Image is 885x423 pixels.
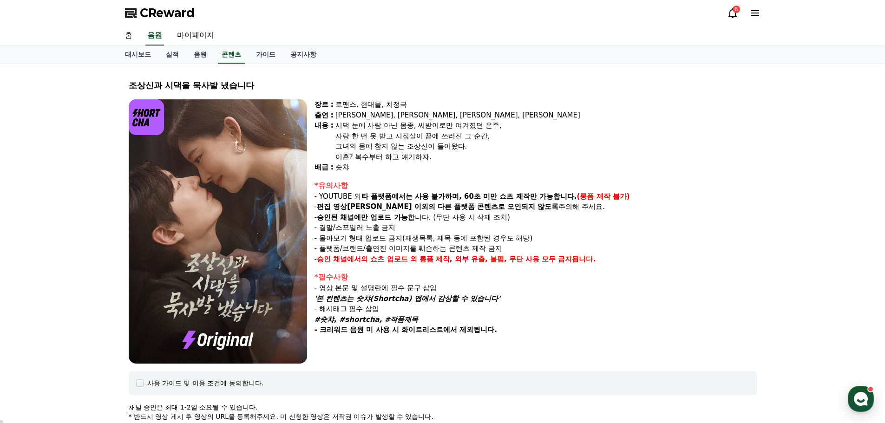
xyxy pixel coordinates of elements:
[283,46,324,64] a: 공지사항
[315,120,334,162] div: 내용 :
[129,79,757,92] div: 조상신과 시댁을 묵사발 냈습니다
[129,99,164,135] img: logo
[317,255,417,263] strong: 승인 채널에서의 쇼츠 업로드 외
[335,120,757,131] div: 시댁 눈에 사람 아닌 몸종, 씨받이로만 여겨졌던 은주,
[218,46,245,64] a: 콘텐츠
[315,315,419,324] em: #숏챠, #shortcha, #작품제목
[315,254,757,265] p: -
[335,152,757,163] div: 이혼? 복수부터 하고 얘기하자.
[129,412,757,421] p: * 반드시 영상 게시 후 영상의 URL을 등록해주세요. 미 신청한 영상은 저작권 이슈가 발생할 수 있습니다.
[727,7,738,19] a: 6
[438,202,559,211] strong: 다른 플랫폼 콘텐츠로 오인되지 않도록
[315,110,334,121] div: 출연 :
[145,26,164,46] a: 음원
[315,272,757,283] div: *필수사항
[125,6,195,20] a: CReward
[420,255,596,263] strong: 롱폼 제작, 외부 유출, 불펌, 무단 사용 모두 금지됩니다.
[315,283,757,293] p: - 영상 본문 및 설명란에 필수 문구 삽입
[249,46,283,64] a: 가이드
[147,378,264,388] div: 사용 가이드 및 이용 조건에 동의합니다.
[129,403,757,412] p: 채널 승인은 최대 1-2일 소요될 수 있습니다.
[170,26,222,46] a: 마이페이지
[335,99,757,110] div: 로맨스, 현대물, 치정극
[315,212,757,223] p: - 합니다. (무단 사용 시 삭제 조치)
[317,213,408,221] strong: 승인된 채널에만 업로드 가능
[315,294,500,303] em: '본 컨텐츠는 숏챠(Shortcha) 앱에서 감상할 수 있습니다'
[335,131,757,142] div: 사랑 한 번 못 받고 시집살이 끝에 쓰러진 그 순간,
[315,99,334,110] div: 장르 :
[335,141,757,152] div: 그녀의 몸에 참지 않는 조상신이 들어왔다.
[733,6,740,13] div: 6
[118,46,158,64] a: 대시보드
[577,192,630,201] strong: (롱폼 제작 불가)
[158,46,186,64] a: 실적
[315,202,757,212] p: - 주의해 주세요.
[315,233,757,244] p: - 몰아보기 형태 업로드 금지(재생목록, 제목 등에 포함된 경우도 해당)
[361,192,577,201] strong: 타 플랫폼에서는 사용 불가하며, 60초 미만 쇼츠 제작만 가능합니다.
[315,191,757,202] p: - YOUTUBE 외
[140,6,195,20] span: CReward
[315,180,757,191] div: *유의사항
[315,304,757,314] p: - 해시태그 필수 삽입
[315,325,497,334] strong: - 크리워드 음원 미 사용 시 화이트리스트에서 제외됩니다.
[317,202,435,211] strong: 편집 영상[PERSON_NAME] 이외의
[315,162,334,173] div: 배급 :
[186,46,214,64] a: 음원
[335,162,757,173] div: 숏챠
[118,26,140,46] a: 홈
[335,110,757,121] div: [PERSON_NAME], [PERSON_NAME], [PERSON_NAME], [PERSON_NAME]
[315,222,757,233] p: - 결말/스포일러 노출 금지
[315,243,757,254] p: - 플랫폼/브랜드/출연진 이미지를 훼손하는 콘텐츠 제작 금지
[129,99,307,364] img: video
